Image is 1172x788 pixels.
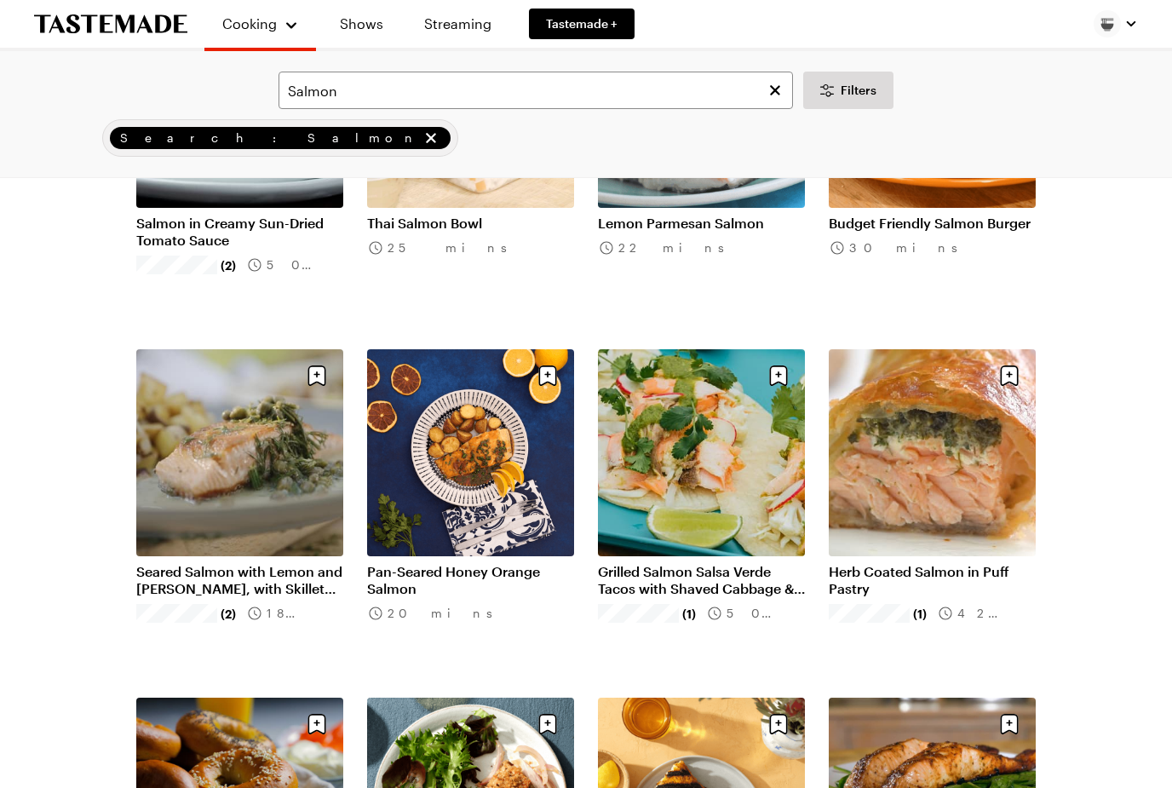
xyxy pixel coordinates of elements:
[993,709,1025,741] button: Save recipe
[136,216,343,250] a: Salmon in Creamy Sun-Dried Tomato Sauce
[221,7,299,41] button: Cooking
[301,360,333,393] button: Save recipe
[803,72,893,109] button: Desktop filters
[1094,10,1138,37] button: Profile picture
[120,129,418,147] span: Search: Salmon
[829,564,1036,598] a: Herb Coated Salmon in Puff Pastry
[367,564,574,598] a: Pan-Seared Honey Orange Salmon
[222,15,277,32] span: Cooking
[301,709,333,741] button: Save recipe
[422,129,440,147] button: remove Search: Salmon
[34,14,187,34] a: To Tastemade Home Page
[993,360,1025,393] button: Save recipe
[531,709,564,741] button: Save recipe
[766,81,784,100] button: Clear search
[841,82,876,99] span: Filters
[762,360,795,393] button: Save recipe
[546,15,618,32] span: Tastemade +
[531,360,564,393] button: Save recipe
[829,216,1036,233] a: Budget Friendly Salmon Burger
[598,564,805,598] a: Grilled Salmon Salsa Verde Tacos with Shaved Cabbage & Cauliflower Onion Escabeche
[136,564,343,598] a: Seared Salmon with Lemon and [PERSON_NAME], with Skillet Fried Potatoes and Onions
[762,709,795,741] button: Save recipe
[1094,10,1121,37] img: Profile picture
[598,216,805,233] a: Lemon Parmesan Salmon
[529,9,635,39] a: Tastemade +
[367,216,574,233] a: Thai Salmon Bowl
